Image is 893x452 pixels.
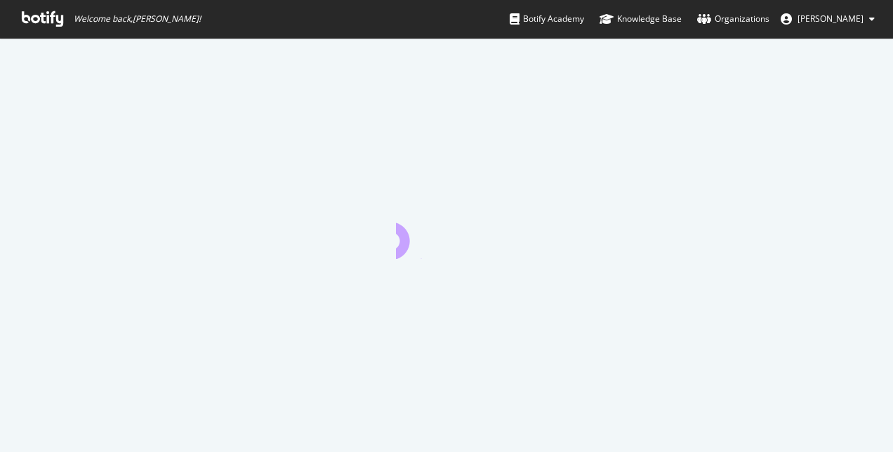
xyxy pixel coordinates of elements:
div: animation [396,208,497,259]
span: Welcome back, [PERSON_NAME] ! [74,13,201,25]
div: Organizations [697,12,769,26]
div: Botify Academy [510,12,584,26]
span: CHiara Gigliotti [798,13,864,25]
div: Knowledge Base [600,12,682,26]
button: [PERSON_NAME] [769,8,886,30]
